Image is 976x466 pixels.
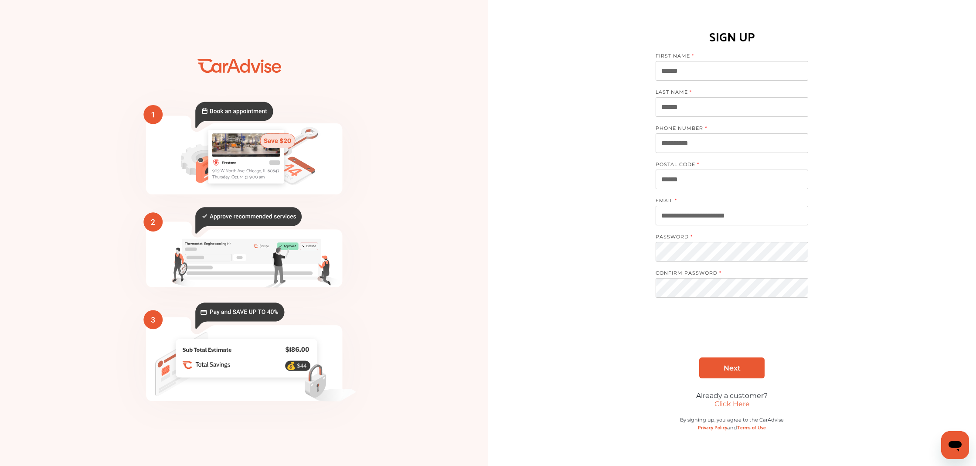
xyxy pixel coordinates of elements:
[286,361,296,370] text: 💰
[666,317,798,351] iframe: reCAPTCHA
[656,234,799,242] label: PASSWORD
[656,125,799,133] label: PHONE NUMBER
[714,400,750,408] a: Click Here
[737,423,766,431] a: Terms of Use
[656,391,808,400] div: Already a customer?
[699,357,765,378] a: Next
[656,417,808,440] div: By signing up, you agree to the CarAdvise and
[724,364,741,372] span: Next
[941,431,969,459] iframe: Button to launch messaging window
[698,423,727,431] a: Privacy Policy
[656,161,799,170] label: POSTAL CODE
[656,270,799,278] label: CONFIRM PASSWORD
[656,53,799,61] label: FIRST NAME
[709,25,755,46] h1: SIGN UP
[656,197,799,206] label: EMAIL
[656,89,799,97] label: LAST NAME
